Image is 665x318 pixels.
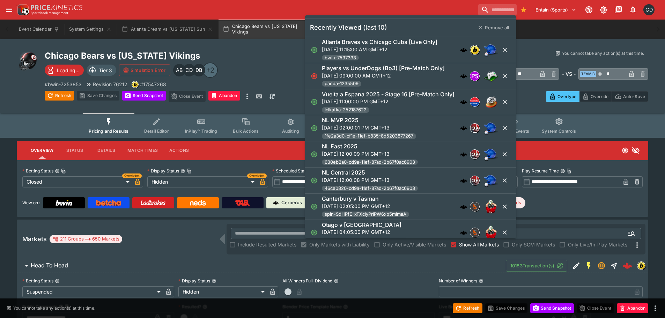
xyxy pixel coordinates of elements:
button: Betting Status [55,279,60,283]
button: All Winners Full-Dividend [334,279,339,283]
p: [DATE] 12:00:09 PM GMT+13 [322,150,418,157]
span: lclkafka-252187622 [322,106,369,113]
img: pricekinetics.png [470,150,479,159]
span: Show All Markets [459,241,499,248]
span: Team B [580,71,596,77]
div: cerberus [460,229,467,236]
h6: Players vs UnderDogs (Bo3) [Pre-Match Only] [322,65,445,72]
img: PriceKinetics Logo [15,3,29,17]
img: bwin.png [132,81,138,88]
img: Ladbrokes [140,200,166,206]
button: SGM Enabled [583,259,595,272]
div: bwin [470,45,480,55]
h6: - VS - [562,70,576,77]
h5: Markets [22,235,47,243]
label: View on : [22,197,40,208]
span: Include Resulted Markets [238,241,296,248]
span: Only Live/In-Play Markets [568,241,627,248]
div: sportingsolutions [470,202,480,212]
p: Copy To Clipboard [140,81,166,88]
div: cerberus [460,203,467,210]
h6: Canterbury v Tasman [322,195,379,202]
div: d3548028-6636-4245-9eb0-853c137bbbe2 [622,261,632,271]
button: Overtype [546,91,579,102]
p: [DATE] 09:00:00 AM GMT+12 [322,72,445,79]
div: sportingsolutions [470,228,480,237]
img: lclkafka.png [470,97,479,106]
div: Hidden [147,176,257,187]
div: cerberus [460,73,467,80]
span: spin-SdHPfE_xTXclyPrIPW6xp5mlmaA [322,211,409,218]
img: Betcha [96,200,121,206]
button: Override [579,91,612,102]
span: bwin-7597333 [322,54,359,61]
button: more [243,91,251,102]
div: pricekinetics [470,123,480,133]
p: Override [591,93,608,100]
p: Number of Winners [439,278,477,284]
button: Display Status [212,279,216,283]
div: Closed [22,176,132,187]
button: Bookmarks [518,4,529,15]
img: logo-cerberus.svg [460,229,467,236]
button: Notifications [627,3,639,16]
div: +2 [202,62,218,78]
h6: NL East 2025 [322,143,357,150]
div: Hidden [178,286,267,297]
span: Auditing [282,128,299,134]
svg: Open [311,151,318,158]
span: Overridden [124,173,140,178]
button: Betting StatusCopy To Clipboard [55,169,60,173]
input: search [478,4,517,15]
img: esports.png [484,69,498,83]
button: Documentation [612,3,625,16]
svg: Closed [311,73,318,80]
p: Display Status [178,278,210,284]
p: [DATE] 11:15:00 AM GMT+12 [322,46,437,53]
h5: Recently Viewed (last 10) [310,23,387,31]
button: Copy To Clipboard [567,169,571,173]
img: baseball.png [484,121,498,135]
img: baseball.png [484,173,498,187]
div: cerberus [460,98,467,105]
button: Play Resume TimeCopy To Clipboard [560,169,565,173]
p: Play Resume Time [522,168,559,174]
div: Cameron Duffy [183,64,195,76]
button: Event Calendar [15,20,64,39]
img: logo-cerberus.svg [460,151,467,158]
p: You cannot take any action(s) at this time. [13,305,95,311]
div: Suspended [22,286,163,297]
button: Suspended [595,259,608,272]
button: Abandon [617,303,648,313]
h6: NL Central 2025 [322,169,365,176]
p: Scheduled Start [272,168,308,174]
button: Head To Head [17,259,506,273]
span: Detail Editor [144,128,169,134]
a: Cerberus [266,197,308,208]
button: Copy To Clipboard [61,169,66,173]
h2: Copy To Clipboard [45,50,347,61]
svg: Open [311,98,318,105]
img: rugby_union.png [484,200,498,214]
p: Loading... [57,67,80,74]
img: bwin.png [470,45,479,54]
button: Refresh [45,91,74,101]
h6: Atlanta Braves vs Chicago Cubs [Live Only] [322,38,437,46]
button: Remove all [474,22,513,33]
p: You cannot take any action(s) at this time. [562,50,644,57]
span: Pricing and Results [89,128,128,134]
div: Start From [546,91,648,102]
button: Send Snapshot [530,303,574,313]
span: 1fe2a3d0-cf1e-11ef-b835-8d5203877267 [322,133,416,140]
div: lclkafka [470,97,480,107]
span: Only Active/Visible Markets [383,241,446,248]
button: Atlanta Dream vs [US_STATE] Sun [117,20,217,39]
h6: Head To Head [31,262,68,269]
button: Status [59,142,90,159]
img: Bwin [56,200,72,206]
span: Overridden [249,173,265,178]
div: cerberus [460,151,467,158]
div: pricekinetics [470,149,480,159]
span: InPlay™ Trading [185,128,217,134]
svg: Open [311,125,318,132]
